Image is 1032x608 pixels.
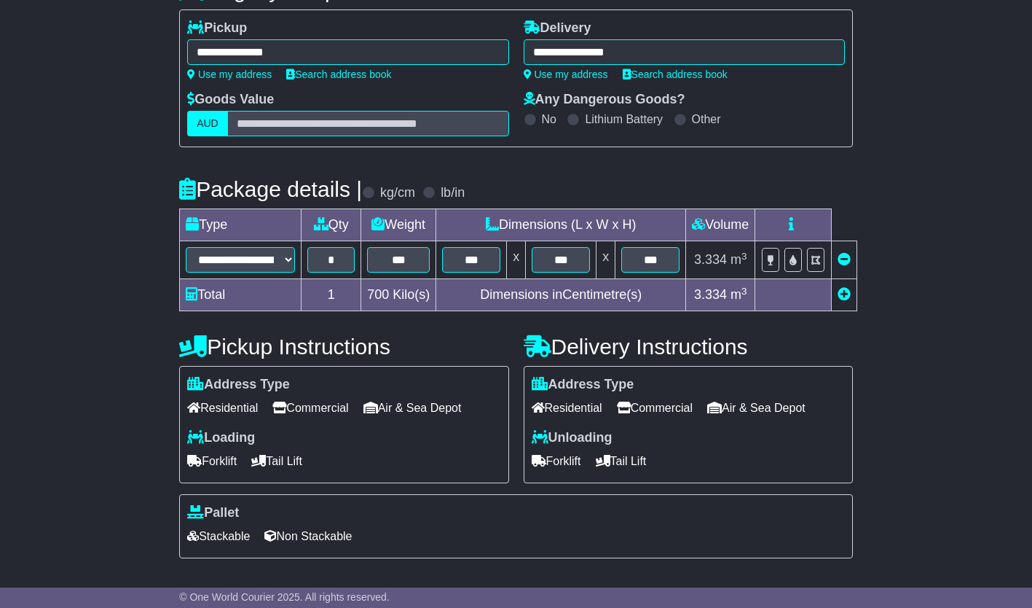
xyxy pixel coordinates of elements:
[187,525,250,547] span: Stackable
[179,177,362,201] h4: Package details |
[180,209,302,241] td: Type
[179,335,508,359] h4: Pickup Instructions
[187,397,258,419] span: Residential
[524,69,608,80] a: Use my address
[361,209,436,241] td: Weight
[596,450,647,472] span: Tail Lift
[542,112,556,126] label: No
[286,69,391,80] a: Search address book
[272,397,348,419] span: Commercial
[441,185,465,201] label: lb/in
[707,397,805,419] span: Air & Sea Depot
[507,241,526,279] td: x
[436,279,686,311] td: Dimensions in Centimetre(s)
[694,287,727,302] span: 3.334
[187,111,228,136] label: AUD
[524,335,853,359] h4: Delivery Instructions
[363,397,462,419] span: Air & Sea Depot
[264,525,352,547] span: Non Stackable
[532,430,612,446] label: Unloading
[730,287,747,302] span: m
[694,252,727,267] span: 3.334
[302,209,361,241] td: Qty
[361,279,436,311] td: Kilo(s)
[436,209,686,241] td: Dimensions (L x W x H)
[180,279,302,311] td: Total
[741,286,747,297] sup: 3
[187,450,237,472] span: Forklift
[187,69,272,80] a: Use my address
[617,397,693,419] span: Commercial
[187,505,239,521] label: Pallet
[532,450,581,472] span: Forklift
[838,287,851,302] a: Add new item
[838,252,851,267] a: Remove this item
[251,450,302,472] span: Tail Lift
[367,287,389,302] span: 700
[179,591,390,603] span: © One World Courier 2025. All rights reserved.
[187,430,255,446] label: Loading
[380,185,415,201] label: kg/cm
[692,112,721,126] label: Other
[741,251,747,262] sup: 3
[187,377,290,393] label: Address Type
[302,279,361,311] td: 1
[585,112,663,126] label: Lithium Battery
[187,92,274,108] label: Goods Value
[623,69,728,80] a: Search address book
[532,377,634,393] label: Address Type
[686,209,755,241] td: Volume
[187,20,247,36] label: Pickup
[596,241,615,279] td: x
[730,252,747,267] span: m
[524,92,685,108] label: Any Dangerous Goods?
[532,397,602,419] span: Residential
[524,20,591,36] label: Delivery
